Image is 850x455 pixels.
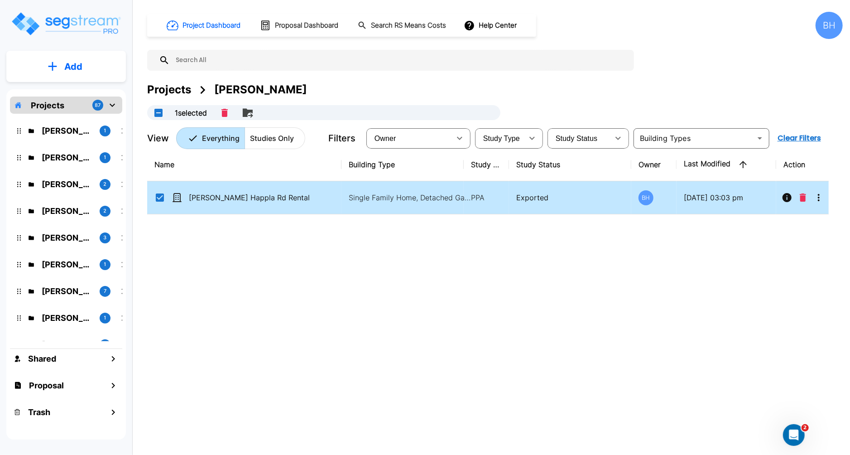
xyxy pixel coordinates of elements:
p: Tom Patel 2024 [42,312,92,324]
div: Select [368,126,451,151]
p: 1 [104,341,106,349]
button: Search RS Means Costs [354,17,451,34]
p: Studies Only [250,133,294,144]
button: Studies Only [245,127,305,149]
h1: Project Dashboard [182,20,240,31]
p: 1 [104,261,106,268]
span: Study Type [483,135,520,142]
p: Everything [202,133,240,144]
th: Study Type [464,148,509,181]
th: Action [776,148,835,181]
button: Info [778,189,796,207]
iframe: Intercom live chat [783,424,805,446]
h1: Shared [28,353,56,365]
button: Help Center [462,17,520,34]
button: Delete [218,105,231,121]
div: BH [816,12,843,39]
p: 1 selected [175,107,207,118]
button: Move [239,104,257,122]
p: 1 [104,154,106,161]
h1: Proposal [29,379,64,392]
th: Owner [631,148,677,181]
button: Project Dashboard [163,15,245,35]
p: Filters [328,131,355,145]
p: 7 [104,287,106,295]
p: 2 [104,207,107,215]
div: Platform [176,127,305,149]
button: Delete [796,189,810,207]
p: Paxton Guymon [42,258,92,271]
h1: Trash [28,406,50,418]
span: Owner [375,135,396,142]
p: [PERSON_NAME] Happla Rd Rental [189,192,338,203]
th: Building Type [341,148,464,181]
p: 87 [95,102,101,109]
div: Select [549,126,609,151]
div: Projects [147,82,191,98]
p: Projects [31,99,64,111]
p: View [147,131,169,145]
button: Everything [176,127,245,149]
p: Scott Thomas [42,232,92,244]
button: Open [754,132,766,145]
p: Diego Brian Barba [42,151,92,164]
p: Terra Hayton [42,125,92,137]
button: UnSelectAll [149,104,168,122]
p: Mark Dempster [42,178,92,190]
button: Add [6,53,126,80]
div: [PERSON_NAME] [214,82,307,98]
p: Thomas Bittner [42,205,92,217]
p: 1 [104,314,106,322]
span: 2 [802,424,809,431]
p: 3 [104,234,107,242]
button: More-Options [810,189,828,207]
p: [DATE] 03:03 pm [684,192,769,203]
h1: Proposal Dashboard [275,20,338,31]
h1: Search RS Means Costs [371,20,446,31]
p: 1 [104,127,106,135]
div: BH [639,190,653,205]
img: Logo [10,11,121,37]
button: Proposal Dashboard [256,16,343,35]
p: Mike Schoenfeld [42,285,92,297]
p: Dwight Manley [42,339,92,351]
th: Last Modified [677,148,776,181]
p: 2 [104,180,107,188]
p: Exported [516,192,624,203]
p: Single Family Home, Detached Garage, Single Family Home Site [349,192,471,203]
input: Search All [170,50,629,71]
th: Study Status [509,148,631,181]
span: Study Status [556,135,598,142]
th: Name [147,148,341,181]
p: PPA [471,192,502,203]
p: Add [64,60,82,73]
button: Clear Filters [774,129,825,147]
div: Select [477,126,523,151]
input: Building Types [636,132,752,145]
